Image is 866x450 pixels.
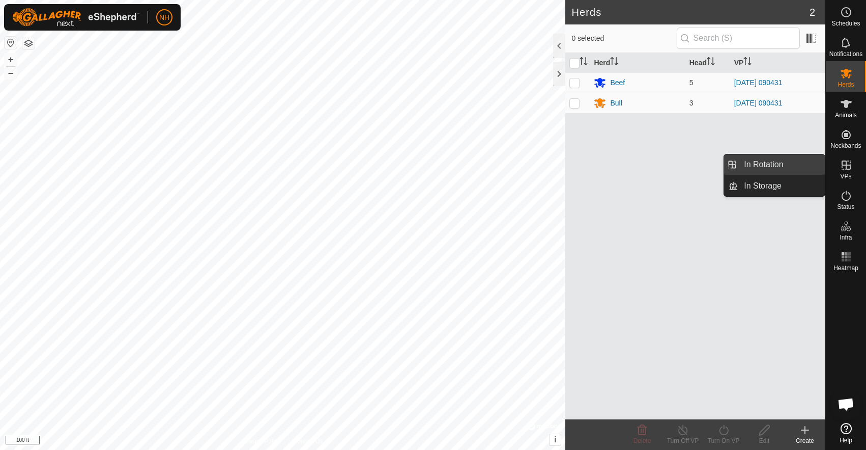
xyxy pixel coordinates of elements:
[571,6,809,18] h2: Herds
[12,8,139,27] img: Gallagher Logo
[744,436,785,445] div: Edit
[837,204,854,210] span: Status
[5,54,17,66] button: +
[703,436,744,445] div: Turn On VP
[734,78,783,87] a: [DATE] 090431
[5,67,17,79] button: –
[743,59,752,67] p-sorticon: Activate to sort
[724,176,825,196] li: In Storage
[724,154,825,175] li: In Rotation
[571,33,676,44] span: 0 selected
[738,176,825,196] a: In Storage
[610,77,625,88] div: Beef
[840,173,851,179] span: VPs
[833,265,858,271] span: Heatmap
[831,389,861,419] div: Open chat
[826,419,866,447] a: Help
[744,180,782,192] span: In Storage
[662,436,703,445] div: Turn Off VP
[22,37,35,49] button: Map Layers
[707,59,715,67] p-sorticon: Activate to sort
[840,437,852,443] span: Help
[734,99,783,107] a: [DATE] 090431
[610,59,618,67] p-sorticon: Activate to sort
[838,82,854,88] span: Herds
[610,98,622,109] div: Bull
[730,53,825,73] th: VP
[738,154,825,175] a: In Rotation
[243,437,281,446] a: Privacy Policy
[5,37,17,49] button: Reset Map
[689,99,694,107] span: 3
[829,51,862,57] span: Notifications
[831,20,860,27] span: Schedules
[293,437,323,446] a: Contact Us
[835,112,857,118] span: Animals
[744,158,783,171] span: In Rotation
[810,5,815,20] span: 2
[580,59,588,67] p-sorticon: Activate to sort
[590,53,685,73] th: Herd
[785,436,825,445] div: Create
[554,435,556,444] span: i
[689,78,694,87] span: 5
[840,234,852,241] span: Infra
[830,143,861,149] span: Neckbands
[550,434,561,445] button: i
[685,53,730,73] th: Head
[633,437,651,444] span: Delete
[159,12,169,23] span: NH
[677,28,800,49] input: Search (S)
